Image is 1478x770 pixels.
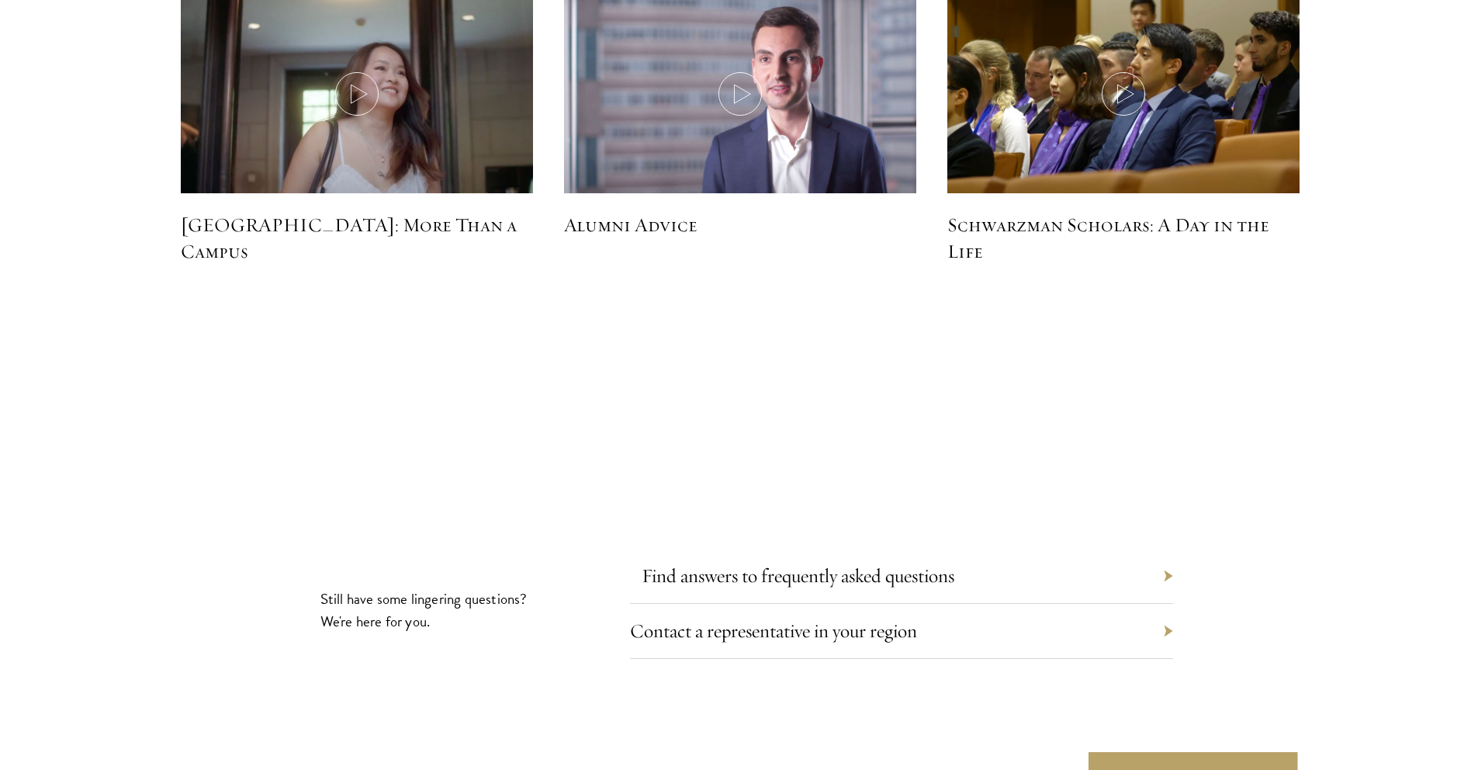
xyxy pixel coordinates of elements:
[564,212,916,238] h5: Alumni Advice
[181,212,533,265] h5: [GEOGRAPHIC_DATA]: More Than a Campus
[320,588,530,633] p: Still have some lingering questions? We're here for you.
[642,564,954,588] a: Find answers to frequently asked questions
[947,212,1300,265] h5: Schwarzman Scholars: A Day in the Life
[630,619,917,643] a: Contact a representative in your region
